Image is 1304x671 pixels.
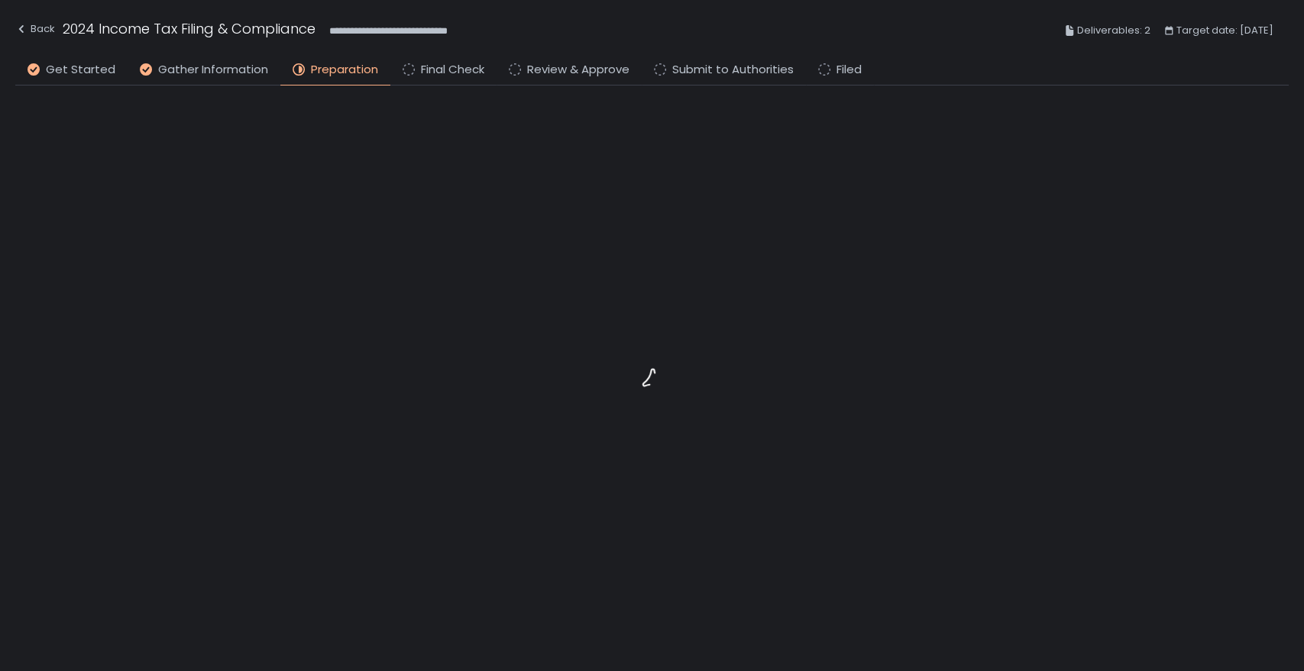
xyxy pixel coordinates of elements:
[311,61,378,79] span: Preparation
[1176,21,1273,40] span: Target date: [DATE]
[1077,21,1150,40] span: Deliverables: 2
[46,61,115,79] span: Get Started
[15,18,55,44] button: Back
[836,61,862,79] span: Filed
[15,20,55,38] div: Back
[158,61,268,79] span: Gather Information
[527,61,629,79] span: Review & Approve
[421,61,484,79] span: Final Check
[672,61,794,79] span: Submit to Authorities
[63,18,315,39] h1: 2024 Income Tax Filing & Compliance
